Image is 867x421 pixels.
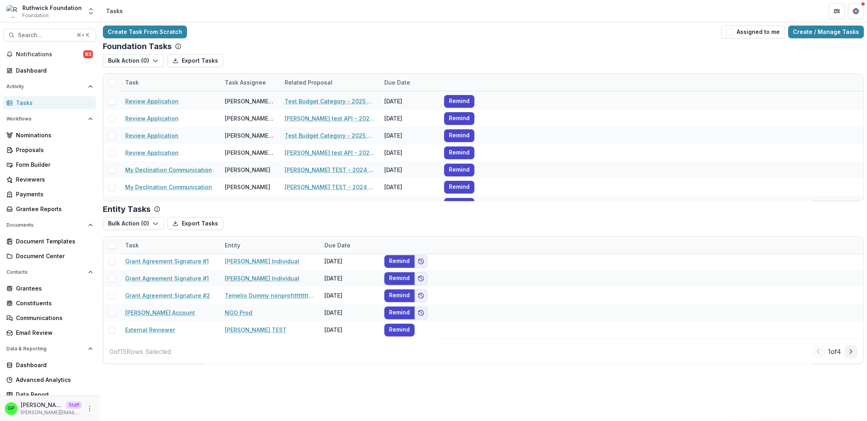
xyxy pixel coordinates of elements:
[125,274,209,283] a: Grant Agreement Signature #1
[75,31,91,40] div: ⌘ + K
[225,131,275,140] div: [PERSON_NAME] Case Upper ([PERSON_NAME][EMAIL_ADDRESS][DOMAIN_NAME])
[444,95,474,108] button: Remind
[285,166,375,174] a: [PERSON_NAME] TEST - 2024 - Temelio Test Form
[285,114,375,123] a: [PERSON_NAME] test API - 2025 - Historical Form
[225,148,275,157] div: [PERSON_NAME] Case Upper ([PERSON_NAME][EMAIL_ADDRESS][DOMAIN_NAME])
[280,74,379,91] div: Related Proposal
[220,78,271,87] div: Task Assignee
[320,270,379,287] div: [DATE]
[3,188,96,201] a: Payments
[3,158,96,171] a: Form Builder
[3,173,96,186] a: Reviewers
[320,321,379,338] div: [DATE]
[6,116,85,122] span: Workflows
[844,345,857,358] button: Next Page
[66,401,82,409] p: Staff
[220,74,280,91] div: Task Assignee
[384,324,415,336] button: Remind
[379,74,439,91] div: Due Date
[16,376,90,384] div: Advanced Analytics
[3,296,96,310] a: Constituents
[320,241,355,249] div: Due Date
[120,78,144,87] div: Task
[125,200,193,208] a: Grant Signature Email #1
[415,272,427,285] button: Add to friends
[16,361,90,369] div: Dashboard
[225,308,252,317] a: NGO Prod
[125,291,210,300] a: Grant Agreement Signature #2
[3,342,96,355] button: Open Data & Reporting
[16,160,90,169] div: Form Builder
[3,373,96,386] a: Advanced Analytics
[16,131,90,139] div: Nominations
[16,284,90,293] div: Grantees
[3,219,96,231] button: Open Documents
[16,252,90,260] div: Document Center
[721,26,785,38] button: Assigned to me
[16,146,90,154] div: Proposals
[120,237,220,254] div: Task
[16,205,90,213] div: Grantee Reports
[3,128,96,142] a: Nominations
[103,204,151,214] p: Entity Tasks
[120,241,144,249] div: Task
[125,183,212,191] a: My Declination Communication
[3,202,96,215] a: Grantee Reports
[225,166,270,174] div: [PERSON_NAME]
[16,99,90,107] div: Tasks
[8,406,15,411] div: Griffin Perry
[21,409,82,416] p: [PERSON_NAME][EMAIL_ADDRESS][DOMAIN_NAME]
[384,255,415,268] button: Remind
[285,200,351,208] a: No Primary - 2025 - ads
[444,112,474,125] button: Remind
[125,326,175,334] a: External Reviewer
[16,237,90,245] div: Document Templates
[220,241,245,249] div: Entity
[16,328,90,337] div: Email Review
[225,291,315,300] a: Temelio Dummy nonprofittttttttt a4 sda16s5d
[415,255,427,268] button: Add to friends
[16,51,83,58] span: Notifications
[125,166,212,174] a: My Declination Communication
[379,127,439,144] div: [DATE]
[16,299,90,307] div: Constituents
[16,175,90,184] div: Reviewers
[225,274,299,283] a: [PERSON_NAME] Individual
[3,80,96,93] button: Open Activity
[829,3,845,19] button: Partners
[85,3,96,19] button: Open entity switcher
[285,97,375,105] a: Test Budget Category - 2025 - Historical Form
[22,12,49,19] span: Foundation
[110,347,171,356] p: 0 of 15 Rows Selected
[125,114,179,123] a: Review Application
[384,272,415,285] button: Remind
[320,287,379,304] div: [DATE]
[444,181,474,194] button: Remind
[384,306,415,319] button: Remind
[6,346,85,352] span: Data & Reporting
[85,404,94,413] button: More
[225,114,275,123] div: [PERSON_NAME] Case Upper ([PERSON_NAME][EMAIL_ADDRESS][DOMAIN_NAME])
[225,257,299,265] a: [PERSON_NAME] Individual
[6,222,85,228] span: Documents
[379,161,439,178] div: [DATE]
[220,237,320,254] div: Entity
[83,50,93,58] span: 83
[3,266,96,279] button: Open Contacts
[21,401,63,409] p: [PERSON_NAME]
[379,78,415,87] div: Due Date
[444,164,474,176] button: Remind
[167,217,223,230] button: Export Tasks
[125,131,179,140] a: Review Application
[3,29,96,42] button: Search...
[828,347,841,356] span: 1 of 4
[285,131,375,140] a: Test Budget Category - 2025 - Historical Form
[120,74,220,91] div: Task
[320,304,379,321] div: [DATE]
[6,84,85,89] span: Activity
[3,48,96,61] button: Notifications83
[125,257,209,265] a: Grant Agreement Signature #1
[3,235,96,248] a: Document Templates
[379,93,439,110] div: [DATE]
